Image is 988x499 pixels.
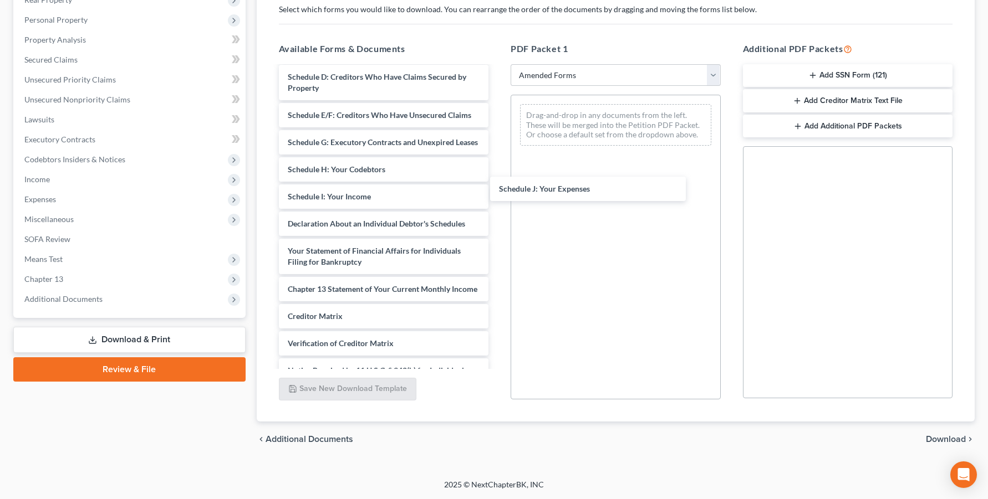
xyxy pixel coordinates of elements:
[926,435,966,444] span: Download
[266,435,353,444] span: Additional Documents
[16,50,246,70] a: Secured Claims
[257,435,353,444] a: chevron_left Additional Documents
[288,284,477,294] span: Chapter 13 Statement of Your Current Monthly Income
[24,115,54,124] span: Lawsuits
[24,214,74,224] span: Miscellaneous
[16,130,246,150] a: Executory Contracts
[16,229,246,249] a: SOFA Review
[24,234,70,244] span: SOFA Review
[24,174,50,184] span: Income
[520,104,711,146] div: Drag-and-drop in any documents from the left. These will be merged into the Petition PDF Packet. ...
[966,435,975,444] i: chevron_right
[13,357,246,382] a: Review & File
[24,15,88,24] span: Personal Property
[950,461,977,488] div: Open Intercom Messenger
[16,30,246,50] a: Property Analysis
[24,254,63,264] span: Means Test
[288,311,343,321] span: Creditor Matrix
[24,95,130,104] span: Unsecured Nonpriority Claims
[16,110,246,130] a: Lawsuits
[178,479,810,499] div: 2025 © NextChapterBK, INC
[24,155,125,164] span: Codebtors Insiders & Notices
[288,110,471,120] span: Schedule E/F: Creditors Who Have Unsecured Claims
[16,90,246,110] a: Unsecured Nonpriority Claims
[24,294,103,303] span: Additional Documents
[16,70,246,90] a: Unsecured Priority Claims
[288,219,465,228] span: Declaration About an Individual Debtor's Schedules
[288,137,478,147] span: Schedule G: Executory Contracts and Unexpired Leases
[279,4,953,15] p: Select which forms you would like to download. You can rearrange the order of the documents by dr...
[926,435,975,444] button: Download chevron_right
[743,89,953,112] button: Add Creditor Matrix Text File
[288,246,461,266] span: Your Statement of Financial Affairs for Individuals Filing for Bankruptcy
[743,64,953,88] button: Add SSN Form (121)
[24,35,86,44] span: Property Analysis
[24,135,95,144] span: Executory Contracts
[24,75,116,84] span: Unsecured Priority Claims
[288,164,385,174] span: Schedule H: Your Codebtors
[743,115,953,138] button: Add Additional PDF Packets
[288,366,467,386] span: Notice Required by 11 U.S.C. § 342(b) for Individuals Filing for Bankruptcy
[499,184,590,193] span: Schedule J: Your Expenses
[288,338,394,348] span: Verification of Creditor Matrix
[279,378,416,401] button: Save New Download Template
[24,274,63,284] span: Chapter 13
[288,72,466,92] span: Schedule D: Creditors Who Have Claims Secured by Property
[13,327,246,353] a: Download & Print
[743,42,953,55] h5: Additional PDF Packets
[511,42,721,55] h5: PDF Packet 1
[288,192,371,201] span: Schedule I: Your Income
[24,194,56,204] span: Expenses
[24,55,78,64] span: Secured Claims
[279,42,489,55] h5: Available Forms & Documents
[257,435,266,444] i: chevron_left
